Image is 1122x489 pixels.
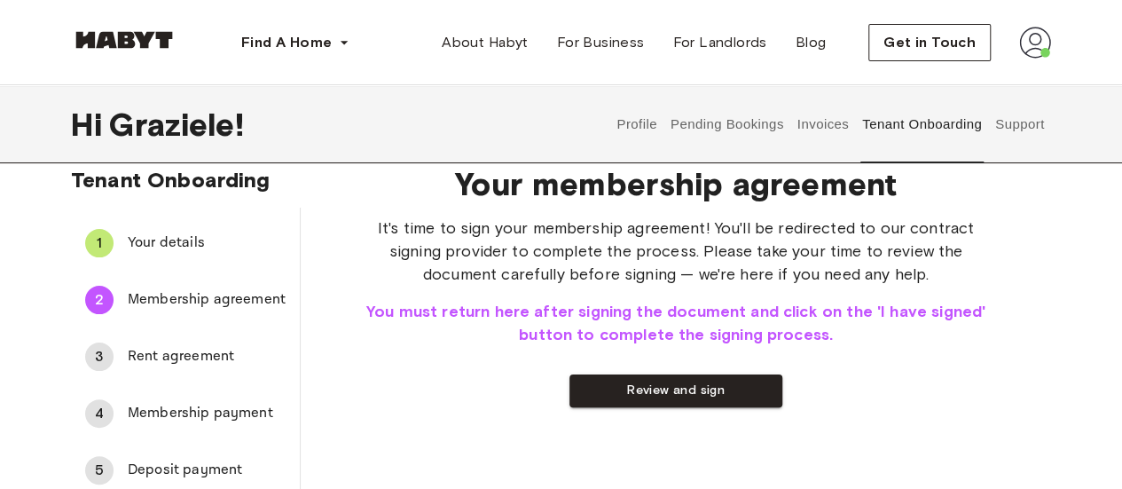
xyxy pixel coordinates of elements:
a: About Habyt [428,25,542,60]
button: Get in Touch [868,24,991,61]
span: You must return here after signing the document and click on the 'I have signed' button to comple... [357,300,994,346]
span: Hi [71,106,109,143]
span: Graziele ! [109,106,243,143]
a: For Landlords [658,25,781,60]
div: 4 [85,399,114,428]
div: 4Membership payment [71,392,300,435]
span: It's time to sign your membership agreement! You'll be redirected to our contract signing provide... [357,217,994,286]
span: For Business [557,32,645,53]
button: Pending Bookings [668,85,786,163]
div: 1Your details [71,222,300,264]
span: Membership payment [128,403,286,424]
span: Your details [128,233,286,254]
span: Tenant Onboarding [71,167,271,193]
img: Habyt [71,31,177,49]
img: avatar [1019,27,1051,59]
div: 2 [85,286,114,314]
span: About Habyt [442,32,528,53]
div: user profile tabs [610,85,1051,163]
span: Find A Home [241,32,332,53]
div: 5 [85,456,114,485]
button: Review and sign [569,375,782,407]
span: Blog [796,32,827,53]
span: Deposit payment [128,460,286,481]
span: Your membership agreement [357,165,994,202]
button: Find A Home [227,25,364,60]
div: 2Membership agreement [71,279,300,321]
button: Invoices [795,85,851,163]
button: Profile [615,85,660,163]
span: Get in Touch [883,32,976,53]
button: Tenant Onboarding [860,85,985,163]
a: For Business [543,25,659,60]
a: Blog [781,25,841,60]
div: 3 [85,343,114,371]
span: For Landlords [672,32,766,53]
div: 1 [85,229,114,257]
button: Support [993,85,1047,163]
div: 3Rent agreement [71,335,300,378]
span: Membership agreement [128,289,286,311]
span: Rent agreement [128,346,286,367]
